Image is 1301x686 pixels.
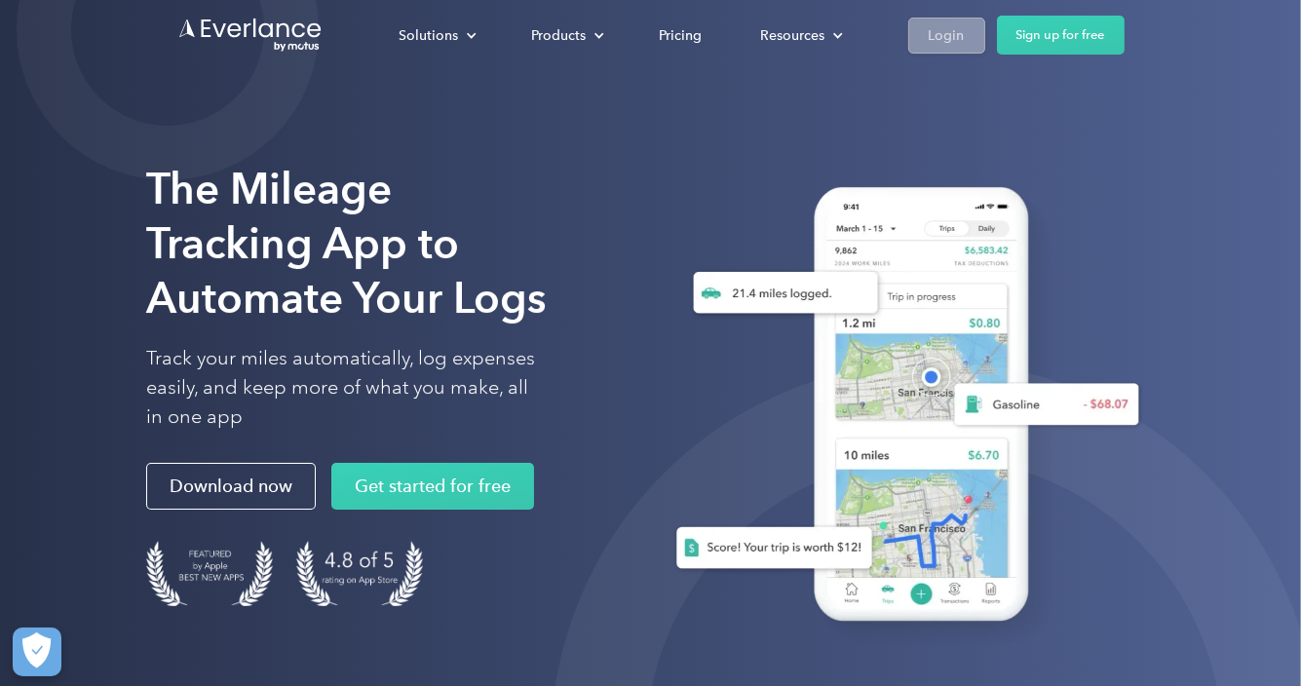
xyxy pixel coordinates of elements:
div: Products [513,19,621,53]
a: Go to homepage [177,17,324,54]
img: Everlance, mileage tracker app, expense tracking app [645,168,1155,651]
div: Solutions [380,19,493,53]
a: Get started for free [331,463,534,510]
button: Cookies Settings [13,628,61,676]
a: Login [908,18,985,54]
p: Track your miles automatically, log expenses easily, and keep more of what you make, all in one app [146,344,536,432]
div: Solutions [400,23,459,48]
div: Resources [742,19,860,53]
div: Products [532,23,587,48]
a: Pricing [640,19,722,53]
img: Badge for Featured by Apple Best New Apps [146,541,273,606]
strong: The Mileage Tracking App to Automate Your Logs [146,163,547,324]
a: Download now [146,463,316,510]
a: Sign up for free [997,16,1125,55]
div: Resources [761,23,825,48]
div: Pricing [660,23,703,48]
div: Login [929,23,965,48]
img: 4.9 out of 5 stars on the app store [296,541,423,606]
